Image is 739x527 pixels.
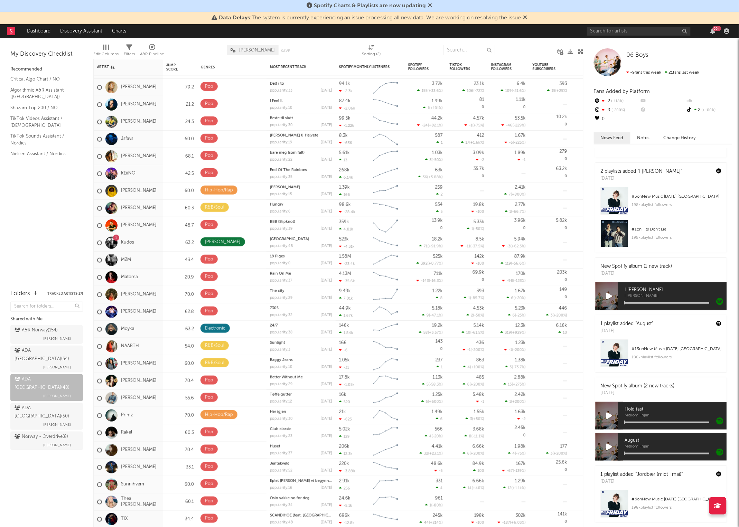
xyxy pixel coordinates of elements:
[475,89,483,93] span: -72 %
[239,48,275,53] span: [PERSON_NAME]
[270,151,332,155] div: bare meg (som falt)
[428,106,429,110] span: 1
[627,70,700,75] span: 21 fans last week
[10,302,83,312] input: Search for folders...
[166,169,194,178] div: 42.5
[339,150,350,155] div: 5.61k
[594,89,650,94] span: Fans Added by Platform
[408,63,432,71] div: Spotify Followers
[270,462,290,466] a: Jentekveld
[370,113,401,130] svg: Chart title
[370,182,401,199] svg: Chart title
[15,326,58,335] div: A&R Norway ( 154 )
[166,83,194,91] div: 79.2
[443,45,495,55] input: Search...
[140,50,164,58] div: A&R Pipeline
[339,192,350,197] div: 166
[514,141,525,145] span: -225 %
[636,321,654,326] a: "August"
[321,210,332,214] div: [DATE]
[270,376,303,379] a: Better Without Me
[515,133,526,138] div: 1.67k
[556,218,567,223] div: 5.82k
[121,395,157,401] a: [PERSON_NAME]
[121,171,135,177] a: KEiiNO
[93,41,119,62] div: Edit Columns
[140,41,164,62] div: A&R Pipeline
[428,176,442,179] span: +5.88 %
[270,141,292,144] div: popularity: 19
[636,472,683,477] a: "Jordbær (midt i mai)"
[270,358,293,362] a: Baggy Jeans
[270,123,293,127] div: popularity: 30
[270,255,285,258] a: 18 Piges
[270,89,292,93] div: popularity: 33
[429,89,442,93] span: +33.6 %
[270,106,292,110] div: popularity: 10
[270,82,332,86] div: Delt i to
[474,82,484,86] div: 23.1k
[10,75,76,83] a: Critical Algo Chart / NO
[270,186,300,189] a: [PERSON_NAME]
[43,335,71,343] span: [PERSON_NAME]
[270,116,293,120] a: Beste til slutt
[504,192,526,197] div: ( )
[515,203,526,207] div: 2.77k
[632,225,722,234] div: # 1 on Hits Don't Lie
[474,124,483,128] span: +75 %
[166,117,194,126] div: 24.3
[476,210,484,214] span: -100
[270,427,291,431] a: Club classic
[205,100,213,108] div: Pop
[270,289,284,293] a: The city
[205,186,233,195] div: Hip-Hop/Rap
[450,165,484,182] div: 0
[556,115,567,119] div: 10.2k
[657,132,703,144] button: Change History
[15,404,77,421] div: ADA [GEOGRAPHIC_DATA] ( 50 )
[432,151,443,155] div: 1.03k
[433,158,442,162] span: -50 %
[339,65,391,69] div: Spotify Monthly Listeners
[270,324,278,328] a: 24/7
[430,158,432,162] span: 3
[408,217,443,234] div: 0
[121,496,159,508] a: Thea [PERSON_NAME]
[121,136,133,142] a: Jsfavs
[417,123,443,128] div: ( )
[270,514,343,518] a: SCANDIHOE (feat. [GEOGRAPHIC_DATA])
[450,63,474,71] div: TikTok Followers
[470,141,483,145] span: +1.6k %
[469,124,473,128] span: -1
[339,175,353,179] div: 6.14k
[423,176,427,179] span: 36
[461,140,484,145] div: ( )
[124,50,135,58] div: Filters
[339,98,350,103] div: 87.4k
[467,89,474,93] span: 106
[107,24,131,38] a: Charts
[517,82,526,86] div: 6.4k
[205,204,224,212] div: R&B/Soul
[465,123,484,128] div: ( )
[505,209,526,214] div: ( )
[560,82,567,86] div: 393
[321,192,332,196] div: [DATE]
[270,134,332,138] div: Himmel & Helvete
[686,97,732,106] div: --
[321,141,332,144] div: [DATE]
[270,341,285,345] a: Sunlight
[270,203,332,207] div: Hungry
[219,15,250,21] span: Data Delays
[321,123,332,127] div: [DATE]
[522,158,526,162] span: -1
[473,203,484,207] div: 19.8k
[124,41,135,62] div: Filters
[627,52,649,59] a: 06 Boys
[121,464,157,470] a: [PERSON_NAME]
[281,49,290,53] button: Save
[513,89,525,93] span: -21.6 %
[435,133,443,138] div: 587
[594,106,640,115] div: -9
[22,24,55,38] a: Dashboard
